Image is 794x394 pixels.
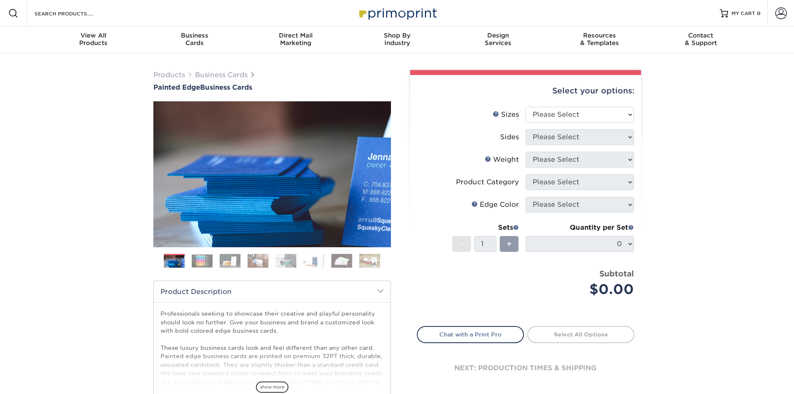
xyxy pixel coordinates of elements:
[154,281,391,302] h2: Product Description
[356,4,439,22] img: Primoprint
[452,223,519,233] div: Sets
[493,110,519,120] div: Sizes
[460,238,463,250] span: -
[527,326,634,343] a: Select All Options
[245,32,346,47] div: Marketing
[144,32,245,47] div: Cards
[346,27,448,53] a: Shop ByIndustry
[153,83,391,91] a: Painted EdgeBusiness Cards
[359,253,380,268] img: Business Cards 08
[43,27,144,53] a: View AllProducts
[417,75,634,107] div: Select your options:
[43,32,144,39] span: View All
[532,279,634,299] div: $0.00
[153,55,391,293] img: Painted Edge 01
[43,32,144,47] div: Products
[153,71,185,79] a: Products
[506,238,512,250] span: +
[220,253,240,268] img: Business Cards 03
[500,132,519,142] div: Sides
[448,32,549,39] span: Design
[346,32,448,39] span: Shop By
[549,32,650,39] span: Resources
[650,32,751,39] span: Contact
[164,251,185,272] img: Business Cards 01
[485,155,519,165] div: Weight
[731,10,755,17] span: MY CART
[346,32,448,47] div: Industry
[448,32,549,47] div: Services
[448,27,549,53] a: DesignServices
[549,32,650,47] div: & Templates
[650,32,751,47] div: & Support
[245,32,346,39] span: Direct Mail
[276,253,296,268] img: Business Cards 05
[256,381,288,393] span: show more
[195,71,248,79] a: Business Cards
[192,254,213,267] img: Business Cards 02
[471,200,519,210] div: Edge Color
[153,83,200,91] span: Painted Edge
[650,27,751,53] a: Contact& Support
[526,223,634,233] div: Quantity per Set
[303,253,324,268] img: Business Cards 06
[34,8,115,18] input: SEARCH PRODUCTS.....
[144,32,245,39] span: Business
[153,83,391,91] h1: Business Cards
[599,269,634,278] strong: Subtotal
[417,343,634,393] div: next: production times & shipping
[144,27,245,53] a: BusinessCards
[757,10,761,16] span: 0
[331,253,352,268] img: Business Cards 07
[456,177,519,187] div: Product Category
[549,27,650,53] a: Resources& Templates
[248,253,268,268] img: Business Cards 04
[417,326,524,343] a: Chat with a Print Pro
[245,27,346,53] a: Direct MailMarketing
